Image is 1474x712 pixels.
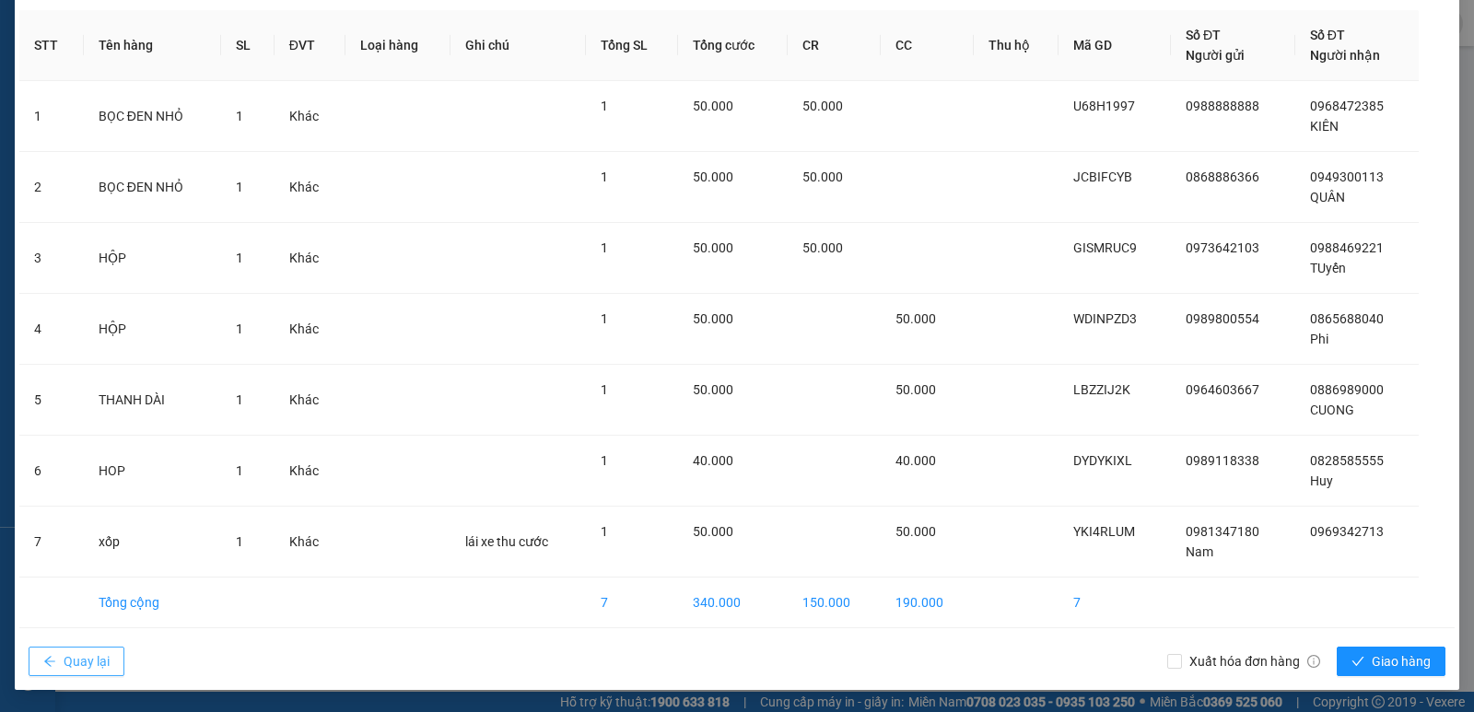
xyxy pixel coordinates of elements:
td: 190.000 [881,578,974,628]
span: Huy [1310,473,1333,488]
th: SL [221,10,275,81]
span: Quay lại [64,651,110,671]
span: Xuất hóa đơn hàng [1182,651,1328,671]
span: QUÂN [1310,190,1345,204]
button: checkGiao hàng [1337,647,1445,676]
td: Khác [275,81,345,152]
span: Số ĐT [1186,28,1221,42]
th: Ghi chú [450,10,586,81]
th: Tổng SL [586,10,678,81]
span: TUyến [1310,261,1346,275]
span: 50.000 [802,240,843,255]
span: JCBIFCYB [1073,169,1132,184]
td: Khác [275,365,345,436]
span: 0868886366 [1186,169,1259,184]
span: 1 [601,99,608,113]
th: Tên hàng [84,10,221,81]
td: 150.000 [788,578,881,628]
span: 0988888888 [1186,99,1259,113]
th: Thu hộ [974,10,1059,81]
td: 5 [19,365,84,436]
td: 7 [1059,578,1171,628]
td: Khác [275,152,345,223]
span: 1 [236,463,243,478]
span: 50.000 [693,99,733,113]
span: 50.000 [895,382,936,397]
th: STT [19,10,84,81]
span: DYDYKIXL [1073,453,1132,468]
td: 6 [19,436,84,507]
span: 1 [236,109,243,123]
td: 1 [19,81,84,152]
span: U68H1997 [1073,99,1135,113]
span: 1 [236,392,243,407]
td: Khác [275,294,345,365]
span: LBZZIJ2K [1073,382,1130,397]
span: 1 [601,169,608,184]
td: Tổng cộng [84,578,221,628]
td: BỌC ĐEN NHỎ [84,152,221,223]
td: THANH DÀI [84,365,221,436]
th: Mã GD [1059,10,1171,81]
span: 0886989000 [1310,382,1384,397]
span: 1 [236,180,243,194]
span: 0828585555 [1310,453,1384,468]
span: info-circle [1307,655,1320,668]
span: Người gửi [1186,48,1245,63]
td: HOP [84,436,221,507]
th: Loại hàng [345,10,450,81]
span: WDINPZD3 [1073,311,1137,326]
span: 50.000 [693,169,733,184]
span: 1 [601,311,608,326]
td: 7 [19,507,84,578]
span: Số ĐT [1310,28,1345,42]
td: 2 [19,152,84,223]
span: Nam [1186,544,1213,559]
span: 1 [236,534,243,549]
td: 7 [586,578,678,628]
span: 1 [236,251,243,265]
span: 50.000 [895,524,936,539]
th: Tổng cước [678,10,788,81]
span: 0968472385 [1310,99,1384,113]
span: 0949300113 [1310,169,1384,184]
td: xốp [84,507,221,578]
span: 0981347180 [1186,524,1259,539]
th: CR [788,10,881,81]
span: arrow-left [43,655,56,670]
span: 50.000 [693,240,733,255]
span: check [1351,655,1364,670]
td: BỌC ĐEN NHỎ [84,81,221,152]
span: 0865688040 [1310,311,1384,326]
td: 3 [19,223,84,294]
span: 0973642103 [1186,240,1259,255]
td: Khác [275,436,345,507]
button: arrow-leftQuay lại [29,647,124,676]
span: 50.000 [693,311,733,326]
span: 50.000 [693,524,733,539]
span: 1 [601,524,608,539]
span: 1 [601,240,608,255]
span: 50.000 [693,382,733,397]
td: Khác [275,223,345,294]
span: CUONG [1310,403,1354,417]
span: Người nhận [1310,48,1380,63]
span: 40.000 [895,453,936,468]
span: 1 [601,453,608,468]
span: 0989800554 [1186,311,1259,326]
span: 1 [236,321,243,336]
span: 50.000 [802,169,843,184]
th: CC [881,10,974,81]
span: lái xe thu cước [465,534,548,549]
span: GISMRUC9 [1073,240,1137,255]
td: 4 [19,294,84,365]
span: 0989118338 [1186,453,1259,468]
span: 0964603667 [1186,382,1259,397]
span: 40.000 [693,453,733,468]
span: 0988469221 [1310,240,1384,255]
span: 50.000 [802,99,843,113]
td: HỘP [84,294,221,365]
span: 1 [601,382,608,397]
span: Phi [1310,332,1328,346]
th: ĐVT [275,10,345,81]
